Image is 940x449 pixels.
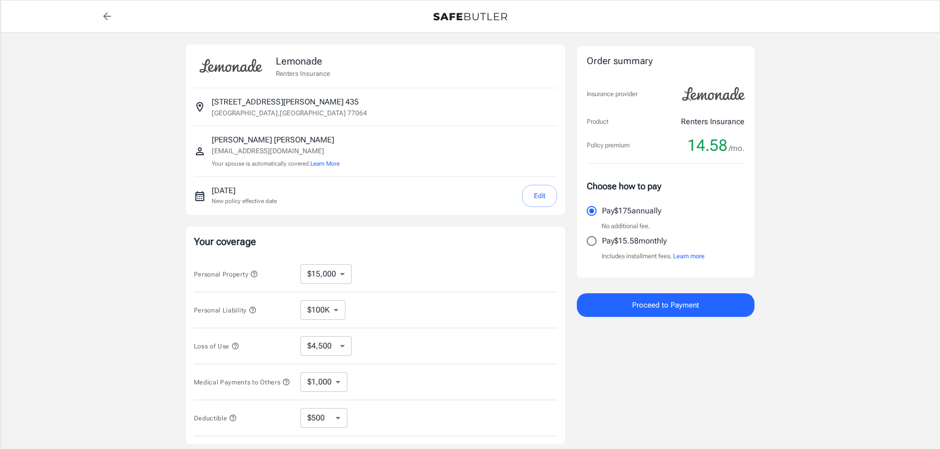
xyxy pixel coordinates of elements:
a: back to quotes [97,6,117,26]
span: Loss of Use [194,343,239,350]
span: /mo. [729,141,745,155]
span: Deductible [194,414,237,422]
svg: New policy start date [194,190,206,202]
span: Medical Payments to Others [194,379,291,386]
p: [GEOGRAPHIC_DATA] , [GEOGRAPHIC_DATA] 77064 [212,108,367,118]
p: Policy premium [587,140,630,150]
span: Personal Property [194,271,258,278]
button: Personal Liability [194,304,257,316]
img: Lemonade [194,52,268,80]
svg: Insured address [194,101,206,113]
button: Medical Payments to Others [194,376,291,388]
span: Proceed to Payment [632,299,699,311]
p: Insurance provider [587,89,638,99]
p: Product [587,117,608,127]
span: Personal Liability [194,307,257,314]
p: Includes installment fees. [602,251,705,261]
p: Renters Insurance [276,69,330,78]
button: Loss of Use [194,340,239,352]
p: Pay $175 annually [602,205,661,217]
img: Lemonade [677,80,751,108]
img: Back to quotes [433,13,507,21]
button: Learn more [673,251,705,261]
p: [PERSON_NAME] [PERSON_NAME] [212,134,339,146]
button: Edit [522,185,557,207]
p: Lemonade [276,54,330,69]
button: Proceed to Payment [577,293,754,317]
button: Learn More [310,159,339,168]
button: Personal Property [194,268,258,280]
p: Pay $15.58 monthly [602,235,667,247]
p: New policy effective date [212,197,277,206]
p: [EMAIL_ADDRESS][DOMAIN_NAME] [212,146,339,156]
button: Deductible [194,412,237,424]
svg: Insured person [194,145,206,157]
p: No additional fee. [602,221,650,231]
div: Order summary [587,54,745,69]
p: [DATE] [212,185,277,197]
p: [STREET_ADDRESS][PERSON_NAME] 435 [212,96,359,108]
p: Your coverage [194,235,557,248]
p: Your spouse is automatically covered. [212,159,339,169]
p: Choose how to pay [587,179,745,193]
span: 14.58 [687,136,727,155]
p: Renters Insurance [681,116,745,128]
